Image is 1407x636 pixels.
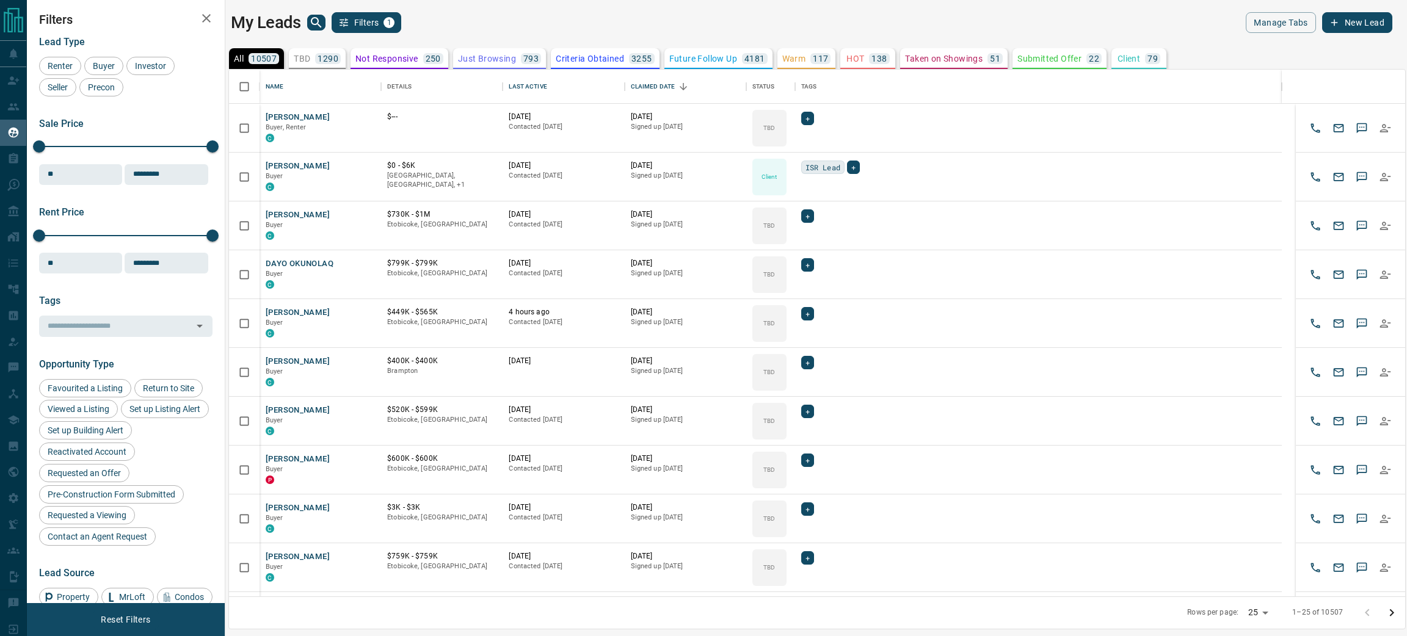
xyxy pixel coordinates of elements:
div: property.ca [266,475,274,484]
svg: Reallocate [1379,562,1391,574]
span: Buyer [266,514,283,522]
p: Signed up [DATE] [631,317,740,327]
span: Sale Price [39,118,84,129]
div: Renter [39,57,81,75]
p: 51 [990,54,1000,63]
button: Reallocate [1376,558,1394,577]
span: Set up Listing Alert [125,404,205,414]
button: [PERSON_NAME] [266,161,330,172]
span: + [805,454,810,466]
p: Signed up [DATE] [631,171,740,181]
svg: Call [1309,464,1322,476]
button: Reallocate [1376,119,1394,137]
div: + [801,209,814,223]
div: Seller [39,78,76,96]
div: Status [746,70,795,104]
svg: Email [1332,269,1345,281]
span: Buyer [266,465,283,473]
div: + [847,161,860,174]
svg: Email [1332,415,1345,427]
span: + [805,552,810,564]
p: [DATE] [509,112,618,122]
span: Buyer [266,270,283,278]
span: Buyer, Renter [266,123,307,131]
svg: Email [1332,513,1345,525]
span: Contact an Agent Request [43,532,151,541]
p: Contacted [DATE] [509,562,618,571]
p: TBD [763,514,775,523]
div: Claimed Date [625,70,746,104]
p: TBD [763,465,775,474]
div: + [801,112,814,125]
button: Reallocate [1376,266,1394,284]
div: condos.ca [266,524,274,533]
button: [PERSON_NAME] [266,307,330,319]
span: Renter [43,61,77,71]
p: [DATE] [631,307,740,317]
div: + [801,405,814,418]
svg: Sms [1356,269,1368,281]
div: 25 [1243,604,1273,621]
svg: Reallocate [1379,464,1391,476]
p: Etobicoke, [GEOGRAPHIC_DATA] [387,317,496,327]
button: Filters1 [332,12,402,33]
span: + [805,405,810,417]
svg: Call [1309,220,1322,232]
span: + [805,210,810,222]
span: Property [53,592,94,602]
button: Email [1329,363,1348,381]
button: Call [1306,217,1325,235]
div: Viewed a Listing [39,400,118,418]
div: Buyer [84,57,123,75]
div: condos.ca [266,427,274,435]
button: Open [191,317,208,334]
button: SMS [1353,266,1371,284]
h2: Filters [39,12,213,27]
div: Set up Building Alert [39,421,132,439]
svg: Reallocate [1379,415,1391,427]
span: Reactivated Account [43,447,131,457]
svg: Call [1309,366,1322,378]
div: Condos [157,588,213,606]
span: Lead Type [39,36,85,48]
button: Email [1329,168,1348,186]
p: [DATE] [631,356,740,366]
svg: Call [1309,122,1322,134]
div: condos.ca [266,329,274,338]
p: [DATE] [509,258,618,269]
p: Not Responsive [355,54,418,63]
button: Call [1306,363,1325,381]
div: Favourited a Listing [39,379,131,397]
button: Go to next page [1380,601,1404,625]
p: [DATE] [509,502,618,513]
button: SMS [1353,558,1371,577]
button: Email [1329,266,1348,284]
p: TBD [763,416,775,425]
p: Contacted [DATE] [509,415,618,425]
svg: Email [1332,171,1345,183]
p: $730K - $1M [387,209,496,220]
button: SMS [1353,168,1371,186]
p: $520K - $599K [387,405,496,415]
p: 138 [871,54,887,63]
p: Submitted Offer [1017,54,1082,63]
p: 793 [523,54,539,63]
div: Set up Listing Alert [121,400,209,418]
svg: Call [1309,317,1322,330]
p: Etobicoke, [GEOGRAPHIC_DATA] [387,464,496,474]
p: TBD [763,123,775,132]
svg: Sms [1356,366,1368,378]
div: Last Active [503,70,624,104]
svg: Call [1309,171,1322,183]
button: Call [1306,314,1325,333]
div: Reactivated Account [39,443,135,461]
p: 3255 [631,54,652,63]
p: Brampton [387,366,496,376]
span: Condos [170,592,208,602]
svg: Email [1332,317,1345,330]
p: Etobicoke, [GEOGRAPHIC_DATA] [387,513,496,522]
p: $3K - $3K [387,502,496,513]
svg: Reallocate [1379,269,1391,281]
p: Just Browsing [458,54,516,63]
p: $449K - $565K [387,307,496,317]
